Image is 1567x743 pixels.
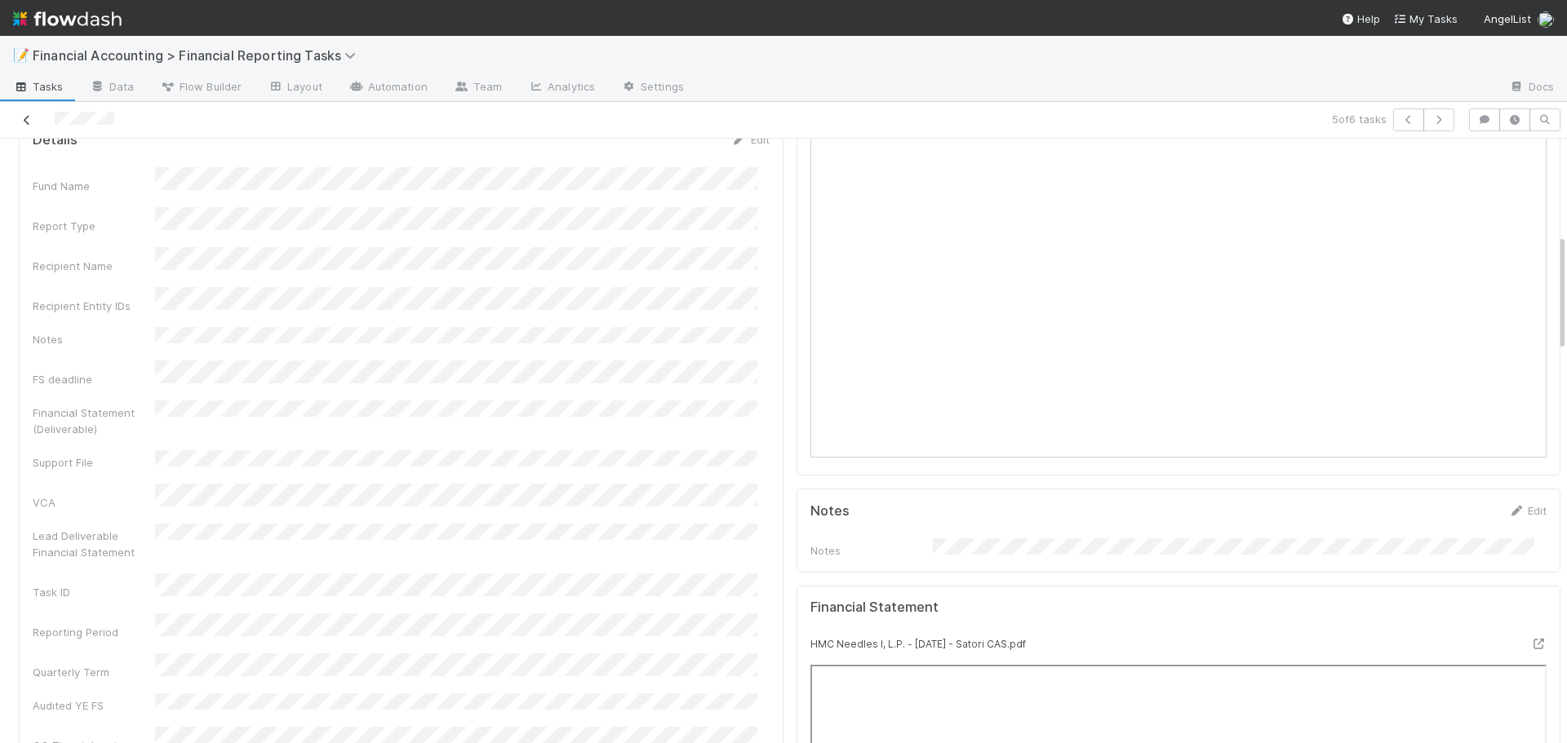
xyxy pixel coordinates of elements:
[810,542,933,559] div: Notes
[33,494,155,511] div: VCA
[33,331,155,347] div: Notes
[1393,12,1458,25] span: My Tasks
[441,75,515,101] a: Team
[13,48,29,62] span: 📝
[33,624,155,640] div: Reporting Period
[160,78,242,95] span: Flow Builder
[33,697,155,714] div: Audited YE FS
[1496,75,1567,101] a: Docs
[515,75,608,101] a: Analytics
[33,258,155,274] div: Recipient Name
[33,584,155,600] div: Task ID
[33,298,155,314] div: Recipient Entity IDs
[335,75,441,101] a: Automation
[1508,504,1547,517] a: Edit
[33,454,155,471] div: Support File
[33,132,78,148] h5: Details
[33,178,155,194] div: Fund Name
[1341,11,1380,27] div: Help
[33,405,155,437] div: Financial Statement (Deliverable)
[33,528,155,560] div: Lead Deliverable Financial Statement
[13,78,64,95] span: Tasks
[1332,111,1387,127] span: 5 of 6 tasks
[810,599,939,616] h5: Financial Statement
[255,75,335,101] a: Layout
[1538,11,1554,28] img: avatar_030f5503-c087-43c2-95d1-dd8963b2926c.png
[33,218,155,234] div: Report Type
[608,75,697,101] a: Settings
[1484,12,1531,25] span: AngelList
[33,47,364,64] span: Financial Accounting > Financial Reporting Tasks
[33,664,155,680] div: Quarterly Term
[77,75,147,101] a: Data
[33,371,155,387] div: FS deadline
[810,638,1026,650] small: HMC Needles I, L.P. - [DATE] - Satori CAS.pdf
[1393,11,1458,27] a: My Tasks
[147,75,255,101] a: Flow Builder
[810,503,850,520] h5: Notes
[13,5,122,33] img: logo-inverted-e16ddd16eac7371096b0.svg
[731,133,770,146] a: Edit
